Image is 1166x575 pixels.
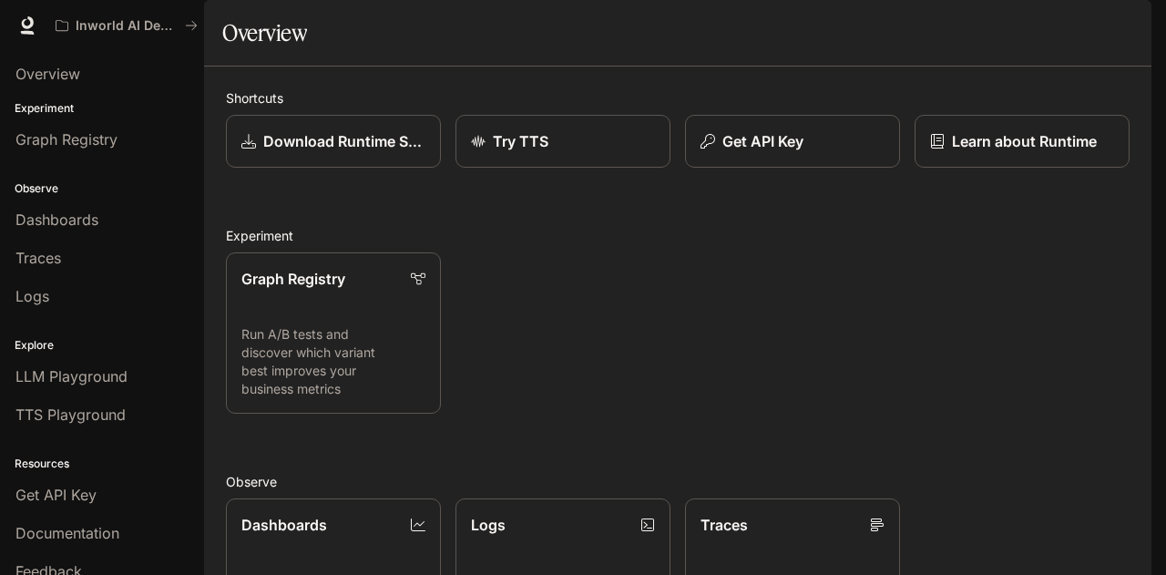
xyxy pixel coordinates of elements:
[471,514,506,536] p: Logs
[455,115,670,168] a: Try TTS
[226,115,441,168] a: Download Runtime SDK
[241,268,345,290] p: Graph Registry
[263,130,425,152] p: Download Runtime SDK
[915,115,1130,168] a: Learn about Runtime
[226,252,441,414] a: Graph RegistryRun A/B tests and discover which variant best improves your business metrics
[226,472,1130,491] h2: Observe
[47,7,206,44] button: All workspaces
[226,226,1130,245] h2: Experiment
[493,130,548,152] p: Try TTS
[76,18,178,34] p: Inworld AI Demos
[222,15,307,51] h1: Overview
[685,115,900,168] button: Get API Key
[701,514,748,536] p: Traces
[952,130,1097,152] p: Learn about Runtime
[226,88,1130,108] h2: Shortcuts
[722,130,803,152] p: Get API Key
[241,325,425,398] p: Run A/B tests and discover which variant best improves your business metrics
[241,514,327,536] p: Dashboards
